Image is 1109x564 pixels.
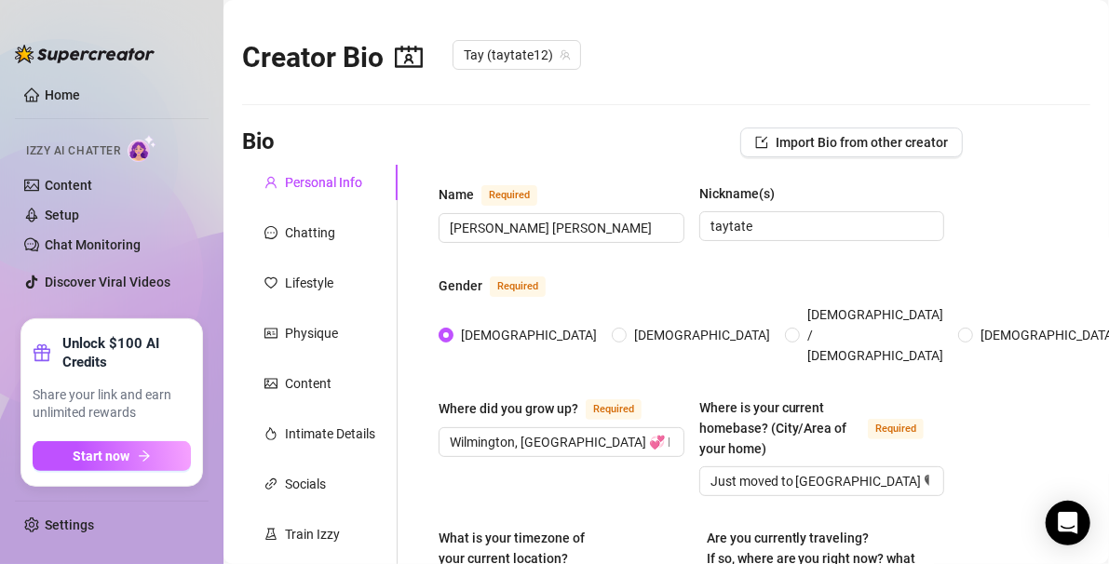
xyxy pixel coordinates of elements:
[74,449,130,463] span: Start now
[450,218,669,238] input: Name
[264,377,277,390] span: picture
[586,399,642,420] span: Required
[439,184,474,205] div: Name
[45,275,170,289] a: Discover Viral Videos
[395,43,423,71] span: contacts
[439,398,578,419] div: Where did you grow up?
[45,237,141,252] a: Chat Monitoring
[138,450,151,463] span: arrow-right
[699,397,861,459] div: Where is your current homebase? (City/Area of your home)
[755,136,768,149] span: import
[710,471,930,491] input: Where is your current homebase? (City/Area of your home)
[699,183,788,204] label: Nickname(s)
[776,135,948,150] span: Import Bio from other creator
[800,304,951,366] span: [DEMOGRAPHIC_DATA] / [DEMOGRAPHIC_DATA]
[45,517,94,532] a: Settings
[285,172,362,193] div: Personal Info
[453,325,604,345] span: [DEMOGRAPHIC_DATA]
[285,474,326,494] div: Socials
[464,41,570,69] span: Tay (taytate12)
[285,373,331,394] div: Content
[242,128,275,157] h3: Bio
[242,40,423,75] h2: Creator Bio
[439,275,566,297] label: Gender
[490,276,546,297] span: Required
[45,178,92,193] a: Content
[285,273,333,293] div: Lifestyle
[285,323,338,343] div: Physique
[627,325,778,345] span: [DEMOGRAPHIC_DATA]
[33,386,191,423] span: Share your link and earn unlimited rewards
[264,176,277,189] span: user
[264,528,277,541] span: experiment
[285,222,335,243] div: Chatting
[439,183,558,206] label: Name
[62,334,191,371] strong: Unlock $100 AI Credits
[26,142,120,160] span: Izzy AI Chatter
[285,524,340,544] div: Train Izzy
[439,397,662,420] label: Where did you grow up?
[128,135,156,162] img: AI Chatter
[264,276,277,289] span: heart
[33,343,51,362] span: gift
[699,397,945,459] label: Where is your current homebase? (City/Area of your home)
[868,419,924,439] span: Required
[264,226,277,239] span: message
[740,128,963,157] button: Import Bio from other creator
[264,477,277,490] span: link
[439,275,482,296] div: Gender
[285,423,375,444] div: Intimate Details
[699,183,775,204] div: Nickname(s)
[560,49,571,60] span: team
[15,45,155,63] img: logo-BBDzfeDw.svg
[45,208,79,222] a: Setup
[264,427,277,440] span: fire
[481,185,537,206] span: Required
[264,327,277,340] span: idcard
[33,441,191,471] button: Start nowarrow-right
[1046,501,1090,545] div: Open Intercom Messenger
[710,216,930,236] input: Nickname(s)
[450,432,669,452] input: Where did you grow up?
[45,87,80,102] a: Home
